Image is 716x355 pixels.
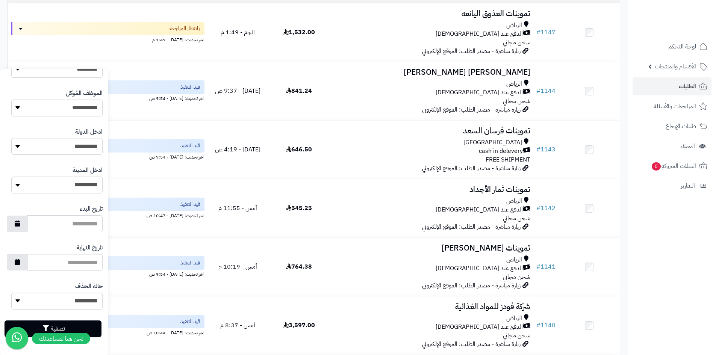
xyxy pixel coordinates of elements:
span: شحن مجاني [503,97,530,106]
h3: تموينات ثمار الأجداد [333,185,530,194]
span: الطلبات [679,81,696,92]
span: # [536,262,540,271]
span: شحن مجاني [503,38,530,47]
span: زيارة مباشرة - مصدر الطلب: الموقع الإلكتروني [422,340,521,349]
div: اخر تحديث: [DATE] - 1:49 م [11,35,204,43]
span: # [536,321,540,330]
span: FREE SHIPMENT [486,155,530,164]
a: #1144 [536,86,556,95]
span: الدفع عند [DEMOGRAPHIC_DATA] [436,88,523,97]
span: 764.38 [286,262,312,271]
h3: تموينات العذوق اليانعه [333,9,530,18]
span: السلات المتروكة [651,161,696,171]
span: 646.50 [286,145,312,154]
span: # [536,204,540,213]
label: حالة الحذف [75,282,103,291]
a: الطلبات [633,77,711,95]
span: اليوم - 1:49 م [221,28,255,37]
span: 3,597.00 [283,321,315,330]
a: #1141 [536,262,556,271]
h3: [PERSON_NAME] [PERSON_NAME] [333,68,530,77]
span: العملاء [680,141,695,151]
label: ادخل الدولة [75,128,103,136]
span: طلبات الإرجاع [666,121,696,131]
span: لوحة التحكم [668,41,696,52]
span: قيد التنفيذ [180,83,200,91]
span: الدفع عند [DEMOGRAPHIC_DATA] [436,205,523,214]
span: قيد التنفيذ [180,259,200,267]
label: ادخل المدينة [73,166,103,175]
span: الدفع عند [DEMOGRAPHIC_DATA] [436,264,523,273]
span: شحن مجاني [503,331,530,340]
span: زيارة مباشرة - مصدر الطلب: الموقع الإلكتروني [422,222,521,231]
label: تاريخ البدء [80,205,103,213]
span: قيد التنفيذ [180,142,200,150]
a: العملاء [633,137,711,155]
a: التقارير [633,177,711,195]
span: [GEOGRAPHIC_DATA] [463,138,522,147]
a: المراجعات والأسئلة [633,97,711,115]
span: زيارة مباشرة - مصدر الطلب: الموقع الإلكتروني [422,47,521,56]
span: بانتظار المراجعة [170,25,200,32]
span: الرياض [506,197,522,205]
span: الرياض [506,21,522,30]
span: 841.24 [286,86,312,95]
span: التقارير [681,181,695,191]
span: [DATE] - 9:37 ص [215,86,260,95]
span: الدفع عند [DEMOGRAPHIC_DATA] [436,30,523,38]
span: [DATE] - 4:19 ص [215,145,260,154]
span: # [536,86,540,95]
a: #1143 [536,145,556,154]
a: #1140 [536,321,556,330]
h3: تموينات [PERSON_NAME] [333,244,530,252]
span: 0 [652,162,661,171]
a: طلبات الإرجاع [633,117,711,135]
span: أمس - 10:19 م [218,262,257,271]
h3: تموينات فرسان السعد [333,127,530,135]
button: تصفية [5,320,101,337]
a: #1147 [536,28,556,37]
span: # [536,145,540,154]
span: شحن مجاني [503,214,530,223]
span: زيارة مباشرة - مصدر الطلب: الموقع الإلكتروني [422,105,521,114]
span: الرياض [506,80,522,88]
span: زيارة مباشرة - مصدر الطلب: الموقع الإلكتروني [422,281,521,290]
span: أمس - 11:55 م [218,204,257,213]
span: أمس - 8:37 م [220,321,255,330]
span: المراجعات والأسئلة [654,101,696,112]
label: الموظف المُوكل [66,89,103,98]
span: قيد التنفيذ [180,318,200,325]
span: الأقسام والمنتجات [655,61,696,72]
span: الرياض [506,314,522,323]
span: زيارة مباشرة - مصدر الطلب: الموقع الإلكتروني [422,164,521,173]
label: تاريخ النهاية [77,243,103,252]
span: شحن مجاني [503,272,530,281]
span: 545.25 [286,204,312,213]
span: 1,532.00 [283,28,315,37]
span: الدفع عند [DEMOGRAPHIC_DATA] [436,323,523,331]
span: قيد التنفيذ [180,201,200,208]
span: الرياض [506,255,522,264]
span: # [536,28,540,37]
span: cash in delevery [479,147,523,156]
h3: شركة فودز للمواد الغذائية [333,302,530,311]
a: السلات المتروكة0 [633,157,711,175]
a: #1142 [536,204,556,213]
a: لوحة التحكم [633,38,711,56]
